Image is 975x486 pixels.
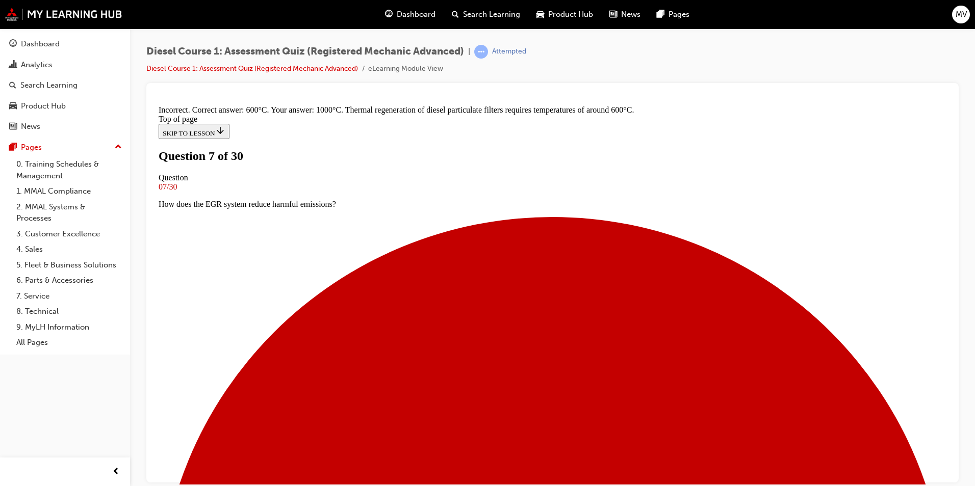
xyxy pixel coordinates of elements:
[397,9,435,20] span: Dashboard
[536,8,544,21] span: car-icon
[8,28,71,36] span: SKIP TO LESSON
[4,117,126,136] a: News
[463,9,520,20] span: Search Learning
[4,76,126,95] a: Search Learning
[115,141,122,154] span: up-icon
[4,81,792,90] div: 07/30
[146,46,464,58] span: Diesel Course 1: Assessment Quiz (Registered Mechanic Advanced)
[468,46,470,58] span: |
[12,183,126,199] a: 1. MMAL Compliance
[377,4,444,25] a: guage-iconDashboard
[4,33,126,138] button: DashboardAnalyticsSearch LearningProduct HubNews
[669,9,689,20] span: Pages
[9,143,17,152] span: pages-icon
[12,257,126,273] a: 5. Fleet & Business Solutions
[12,226,126,242] a: 3. Customer Excellence
[444,4,528,25] a: search-iconSearch Learning
[528,4,601,25] a: car-iconProduct Hub
[952,6,970,23] button: MV
[649,4,698,25] a: pages-iconPages
[12,288,126,304] a: 7. Service
[4,72,792,81] div: Question
[9,61,17,70] span: chart-icon
[492,47,526,57] div: Attempted
[4,56,126,74] a: Analytics
[657,8,664,21] span: pages-icon
[452,8,459,21] span: search-icon
[4,22,75,38] button: SKIP TO LESSON
[12,199,126,226] a: 2. MMAL Systems & Processes
[21,121,40,132] div: News
[4,4,792,13] div: Incorrect. Correct answer: 600°C. Your answer: 1000°C. Thermal regeneration of diesel particulate...
[385,8,393,21] span: guage-icon
[12,156,126,183] a: 0. Training Schedules & Management
[12,241,126,257] a: 4. Sales
[4,98,792,107] p: How does the EGR system reduce harmful emissions?
[4,35,126,53] a: Dashboard
[4,97,126,116] a: Product Hub
[368,63,443,75] li: eLearning Module View
[9,81,16,90] span: search-icon
[601,4,649,25] a: news-iconNews
[4,138,126,157] button: Pages
[12,304,126,319] a: 8. Technical
[621,9,640,20] span: News
[609,8,617,21] span: news-icon
[12,319,126,335] a: 9. MyLH Information
[21,59,53,71] div: Analytics
[21,100,66,112] div: Product Hub
[21,142,42,153] div: Pages
[20,79,78,91] div: Search Learning
[12,273,126,288] a: 6. Parts & Accessories
[21,38,60,50] div: Dashboard
[9,122,17,131] span: news-icon
[12,335,126,350] a: All Pages
[548,9,593,20] span: Product Hub
[956,9,967,20] span: MV
[474,45,488,59] span: learningRecordVerb_ATTEMPT-icon
[5,8,122,21] img: mmal
[9,102,17,111] span: car-icon
[9,40,17,49] span: guage-icon
[112,466,120,478] span: prev-icon
[4,13,792,22] div: Top of page
[4,48,792,62] h1: Question 7 of 30
[146,64,358,73] a: Diesel Course 1: Assessment Quiz (Registered Mechanic Advanced)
